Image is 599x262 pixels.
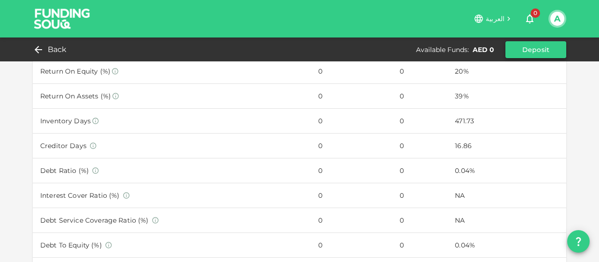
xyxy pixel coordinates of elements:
td: 471.73 [447,109,566,134]
td: 0 [392,83,448,108]
td: Return On Assets (%) [33,83,311,108]
div: Available Funds : [416,45,469,54]
td: 0 [392,158,448,183]
td: 0 [392,59,448,83]
td: Inventory Days [33,109,311,134]
button: Deposit [505,41,566,58]
td: Interest Cover Ratio (%) [33,183,311,208]
td: 0.04% [447,158,566,183]
td: 0 [311,59,392,83]
td: 0 [392,233,448,258]
td: 0 [311,183,392,208]
td: 0 [311,158,392,183]
td: 39% [447,83,566,108]
td: NA [447,208,566,233]
td: Debt Service Coverage Ratio (%) [33,208,311,233]
span: العربية [486,15,504,23]
button: question [567,230,590,253]
td: Debt To Equity (%) [33,233,311,258]
div: AED 0 [473,45,494,54]
td: 0 [311,208,392,233]
button: 0 [520,9,539,28]
td: 0 [311,109,392,134]
td: Creditor Days [33,134,311,158]
td: 0 [392,208,448,233]
td: 0 [392,109,448,134]
td: 0 [311,134,392,158]
td: 0 [392,183,448,208]
td: Debt Ratio (%) [33,158,311,183]
span: 0 [531,8,540,18]
span: Back [48,43,67,56]
td: 0 [392,134,448,158]
td: 0 [311,233,392,258]
td: Return On Equity (%) [33,59,311,83]
td: NA [447,183,566,208]
button: A [550,12,564,26]
td: 0.04% [447,233,566,258]
td: 0 [311,83,392,108]
td: 16.86 [447,134,566,158]
td: 20% [447,59,566,83]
